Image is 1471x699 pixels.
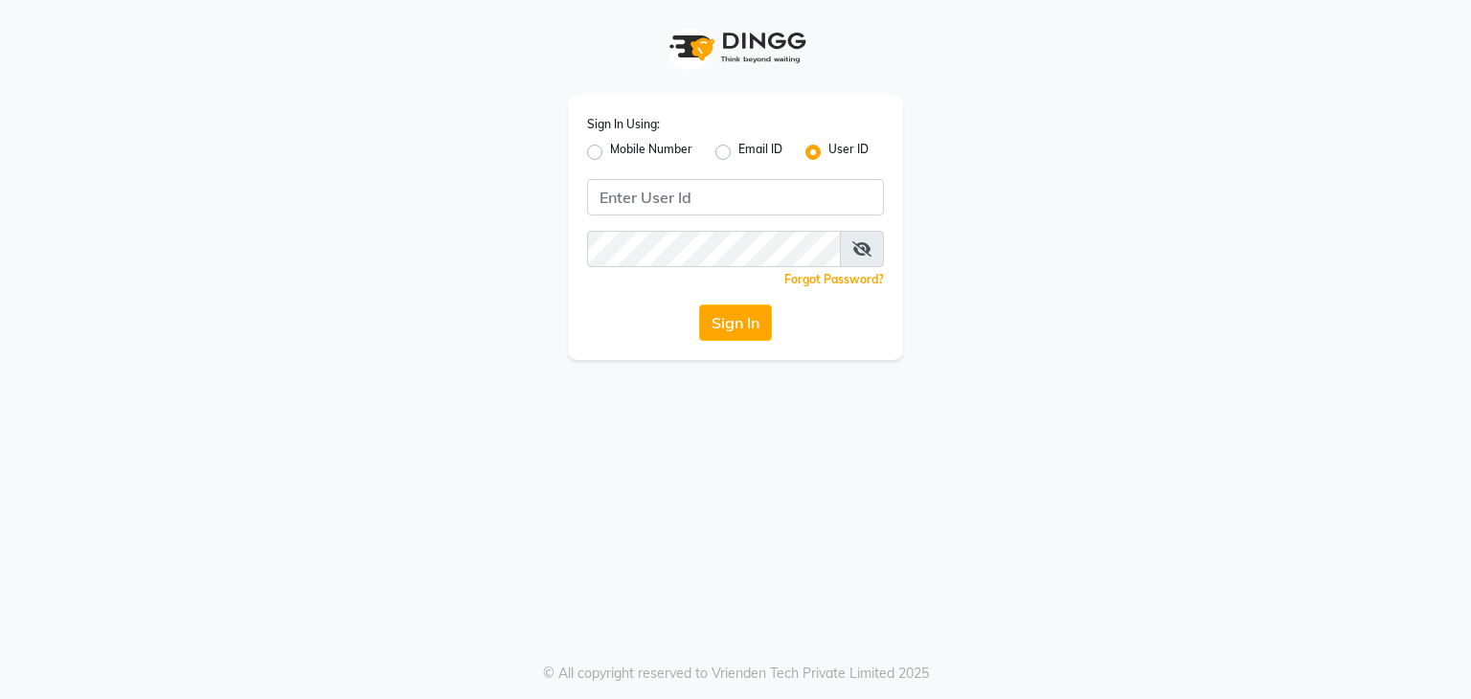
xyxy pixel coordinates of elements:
[610,141,692,164] label: Mobile Number
[587,179,884,215] input: Username
[828,141,869,164] label: User ID
[587,231,841,267] input: Username
[699,304,772,341] button: Sign In
[659,19,812,76] img: logo1.svg
[587,116,660,133] label: Sign In Using:
[784,272,884,286] a: Forgot Password?
[738,141,782,164] label: Email ID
